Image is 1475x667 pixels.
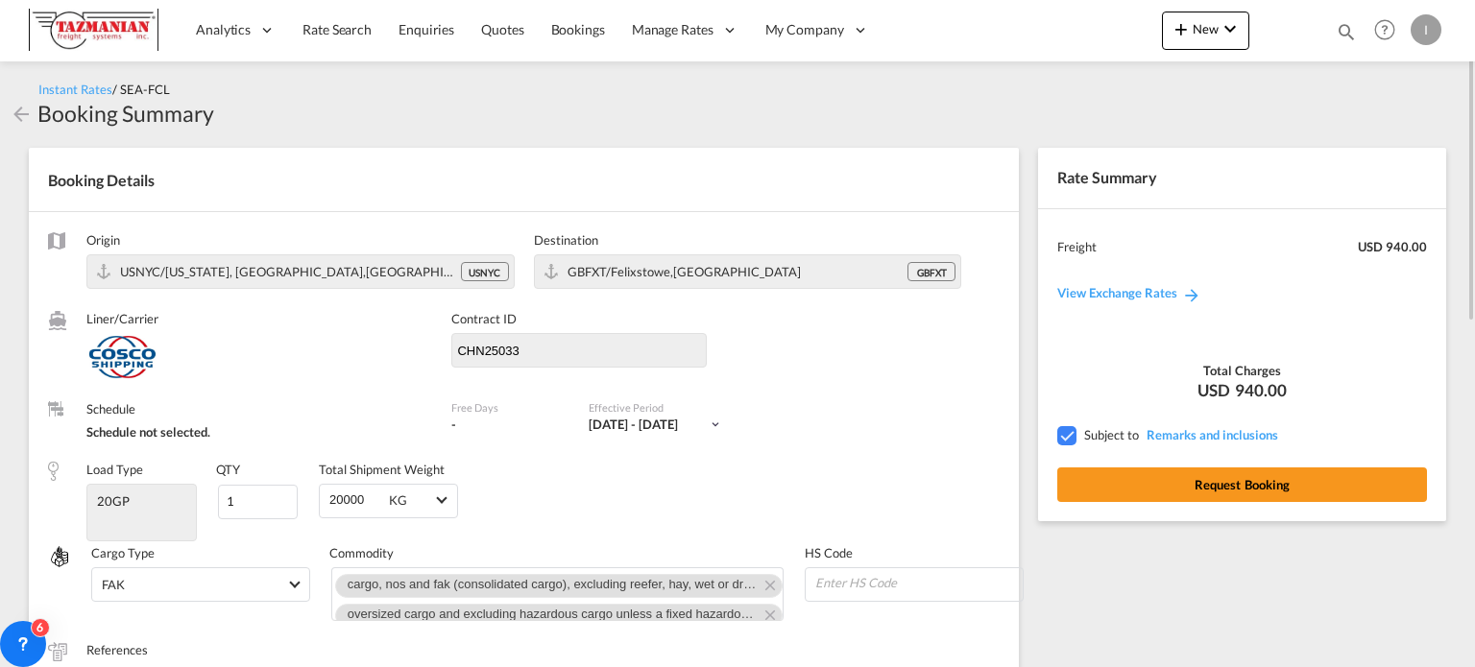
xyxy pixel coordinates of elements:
[451,400,569,415] label: Free Days
[1368,13,1411,48] div: Help
[1142,427,1278,442] span: REMARKSINCLUSIONS
[1411,14,1441,45] div: I
[89,487,194,515] input: Load Type
[765,20,844,39] span: My Company
[10,103,33,126] md-icon: icon-arrow-left
[805,544,1024,561] label: HS Code
[568,264,801,279] span: GBFXT/Felixstowe,Europe
[389,492,407,508] div: KG
[37,98,214,129] div: Booking Summary
[86,333,432,381] div: COSCO
[216,461,240,478] div: QTY
[48,311,67,330] md-icon: /assets/icons/custom/liner-aaa8ad.svg
[1057,362,1427,379] div: Total Charges
[1358,238,1427,255] div: USD 940.00
[1084,427,1139,442] span: Subject to
[1219,17,1242,40] md-icon: icon-chevron-down
[102,577,125,592] div: FAK
[112,82,170,97] span: / SEA-FCL
[1057,379,1427,402] div: USD
[452,342,620,359] div: CHN25033
[86,400,432,417] label: Schedule
[319,461,445,478] div: Total Shipment Weight
[86,310,432,327] label: Liner/Carrier
[753,605,782,624] button: Remove oversized cargo and excluding hazardous cargo unless a fixed hazardous surcharge is filed ...
[1235,379,1287,402] span: 940.00
[1038,148,1446,207] div: Rate Summary
[29,9,158,52] img: a292c8e082cb11ee87a80f50be6e15c3.JPG
[1038,266,1221,320] a: View Exchange Rates
[481,21,523,37] span: Quotes
[329,544,786,561] label: Commodity
[120,264,494,279] span: USNYC/New York, NY,Americas
[91,544,310,561] label: Cargo Type
[709,417,722,431] md-icon: icon-chevron-down
[399,21,454,37] span: Enquiries
[1182,285,1201,304] md-icon: icon-arrow-right
[1057,467,1427,502] button: Request Booking
[907,262,955,281] div: GBFXT
[91,567,310,602] md-select: Select Cargo type: FAK
[196,20,251,39] span: Analytics
[461,262,509,281] div: USNYC
[1368,13,1401,46] span: Help
[1162,12,1249,50] button: icon-plus 400-fgNewicon-chevron-down
[451,310,706,327] label: Contract / Rate Agreement / Tariff / Spot Pricing Reference Number
[10,98,37,129] div: icon-arrow-left
[632,20,713,39] span: Manage Rates
[1336,21,1357,42] md-icon: icon-magnify
[38,82,112,97] span: Instant Rates
[534,231,962,249] label: Destination
[302,21,372,37] span: Rate Search
[86,461,143,478] div: Load Type
[551,21,605,37] span: Bookings
[86,333,157,381] img: COSCO
[86,423,432,441] div: Schedule not selected.
[331,567,785,620] md-chips-wrap: Chips container. Use arrow keys to select chips.
[813,568,1023,597] input: Enter HS Code
[86,641,1000,658] label: References
[327,485,382,513] input: Weight
[1336,21,1357,50] div: icon-magnify
[348,575,762,594] div: cargo, nos and fak (consolidated cargo), excluding reefer, hay, wet or dry hides/pelts/skins, cot...
[348,607,1002,621] span: oversized cargo and excluding hazardous cargo unless a fixed hazardous surcharge is filed within ...
[451,416,456,433] div: -
[753,575,782,594] button: Remove cargo, nos and fak (consolidated cargo), excluding reefer, hay, wet or dry hides/pelts/ski...
[589,416,678,433] div: 15 Jul 2025 - 30 Sep 2025
[86,231,515,249] label: Origin
[1057,238,1097,255] div: Freight
[218,485,299,519] input: Qty
[1170,21,1242,36] span: New
[589,400,752,415] label: Effective Period
[1170,17,1193,40] md-icon: icon-plus 400-fg
[348,605,762,624] div: oversized cargo and excluding hazardous cargo unless a fixed hazardous surcharge is filed within ...
[48,171,155,189] span: Booking Details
